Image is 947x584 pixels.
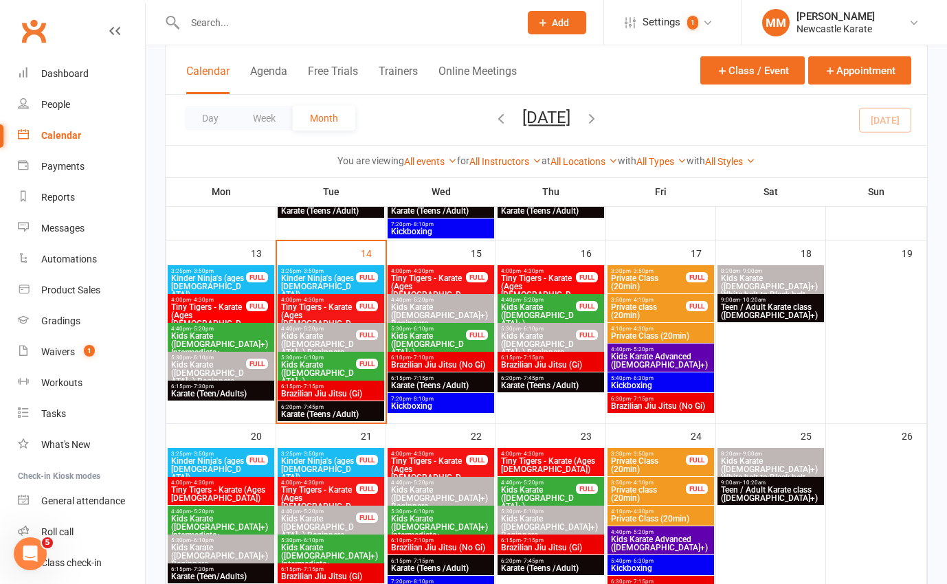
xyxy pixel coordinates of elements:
[521,558,544,564] span: - 7:45pm
[18,182,145,213] a: Reports
[301,508,324,515] span: - 5:20pm
[41,161,85,172] div: Payments
[301,451,324,457] span: - 3:50pm
[411,451,434,457] span: - 4:30pm
[631,451,654,457] span: - 3:50pm
[390,332,467,365] span: Kids Karate ([DEMOGRAPHIC_DATA]+) Intermediate+
[610,352,711,369] span: Kids Karate Advanced ([DEMOGRAPHIC_DATA]+)
[356,359,378,369] div: FULL
[301,297,324,303] span: - 4:30pm
[186,65,230,94] button: Calendar
[720,451,821,457] span: 8:20am
[246,455,268,465] div: FULL
[84,345,95,357] span: 1
[610,375,711,381] span: 5:40pm
[41,254,97,265] div: Automations
[251,241,276,264] div: 13
[191,480,214,486] span: - 4:30pm
[14,537,47,570] iframe: Intercom live chat
[280,515,357,539] span: Kids Karate ([DEMOGRAPHIC_DATA]+) Beginners
[390,537,491,543] span: 6:10pm
[631,268,654,274] span: - 3:50pm
[581,241,605,264] div: 16
[276,177,386,206] th: Tue
[236,106,293,131] button: Week
[170,383,271,390] span: 6:15pm
[246,301,268,311] div: FULL
[280,410,381,418] span: Karate (Teens /Adult)
[170,355,247,361] span: 5:30pm
[610,508,711,515] span: 4:10pm
[500,297,577,303] span: 4:40pm
[720,457,821,482] span: Kids Karate ([DEMOGRAPHIC_DATA]+) White belt to Black belt
[390,457,467,490] span: Tiny Tigers - Karate (Ages [DEMOGRAPHIC_DATA])
[41,130,81,141] div: Calendar
[280,543,381,568] span: Kids Karate ([DEMOGRAPHIC_DATA]+) Intermediate+
[170,572,271,581] span: Karate (Teen/Adults)
[41,408,66,419] div: Tasks
[631,375,654,381] span: - 6:30pm
[438,65,517,94] button: Online Meetings
[576,330,598,340] div: FULL
[337,155,404,166] strong: You are viewing
[606,177,716,206] th: Fri
[246,359,268,369] div: FULL
[280,457,357,482] span: Kinder Ninja's (ages [DEMOGRAPHIC_DATA])
[521,480,544,486] span: - 5:20pm
[686,455,708,465] div: FULL
[390,515,491,539] span: Kids Karate ([DEMOGRAPHIC_DATA]+) Intermediate+
[170,457,247,482] span: Kinder Ninja's (ages [DEMOGRAPHIC_DATA])
[796,23,875,35] div: Newcastle Karate
[280,274,357,299] span: Kinder Ninja's (ages [DEMOGRAPHIC_DATA])
[390,508,491,515] span: 5:30pm
[390,274,467,307] span: Tiny Tigers - Karate (Ages [DEMOGRAPHIC_DATA])
[170,390,271,398] span: Karate (Teen/Adults)
[41,557,102,568] div: Class check-in
[636,156,687,167] a: All Types
[631,396,654,402] span: - 7:15pm
[390,268,467,274] span: 4:00pm
[191,268,214,274] span: - 3:50pm
[16,14,51,48] a: Clubworx
[18,368,145,398] a: Workouts
[610,396,711,402] span: 6:30pm
[500,508,601,515] span: 5:30pm
[466,330,488,340] div: FULL
[361,241,386,264] div: 14
[170,537,271,543] span: 5:30pm
[686,272,708,282] div: FULL
[411,297,434,303] span: - 5:20pm
[552,17,569,28] span: Add
[500,207,601,215] span: Karate (Teens /Adult)
[610,457,687,473] span: Private Class (20min)
[356,455,378,465] div: FULL
[643,7,680,38] span: Settings
[280,537,381,543] span: 5:30pm
[521,355,544,361] span: - 7:15pm
[500,268,577,274] span: 4:00pm
[720,268,821,274] span: 8:20am
[170,451,247,457] span: 3:25pm
[390,451,467,457] span: 4:00pm
[170,361,247,385] span: Kids Karate ([DEMOGRAPHIC_DATA]+) Beginners
[41,526,74,537] div: Roll call
[720,297,821,303] span: 9:00am
[740,451,762,457] span: - 9:00am
[356,272,378,282] div: FULL
[496,177,606,206] th: Thu
[18,244,145,275] a: Automations
[801,241,825,264] div: 18
[390,564,491,572] span: Karate (Teens /Adult)
[411,326,434,332] span: - 6:10pm
[41,315,80,326] div: Gradings
[631,508,654,515] span: - 4:30pm
[170,486,271,502] span: Tiny Tigers - Karate (Ages [DEMOGRAPHIC_DATA])
[301,537,324,543] span: - 6:10pm
[550,156,618,167] a: All Locations
[740,297,766,303] span: - 10:20am
[301,566,324,572] span: - 7:15pm
[411,355,434,361] span: - 7:10pm
[41,284,100,295] div: Product Sales
[610,268,687,274] span: 3:30pm
[41,68,89,79] div: Dashboard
